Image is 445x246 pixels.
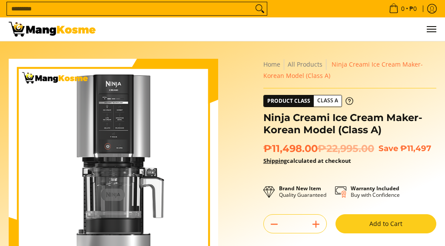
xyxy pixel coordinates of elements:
[400,143,431,153] span: ₱11,497
[318,142,374,155] del: ₱22,995.00
[263,60,280,68] a: Home
[279,185,326,198] p: Quality Guaranteed
[306,217,326,231] button: Add
[400,6,406,12] span: 0
[314,95,342,106] span: Class A
[263,157,351,165] strong: calculated at checkout
[253,2,267,15] button: Search
[9,22,96,37] img: Ninja Creami Ice Cream Maker - Korean Model (Class A) l Mang Kosme
[386,4,419,13] span: •
[264,217,285,231] button: Subtract
[379,143,398,153] span: Save
[263,60,423,80] span: Ninja Creami Ice Cream Maker- Korean Model (Class A)
[351,185,400,198] p: Buy with Confidence
[408,6,418,12] span: ₱0
[104,17,436,41] ul: Customer Navigation
[264,95,314,107] span: Product Class
[263,111,436,136] h1: Ninja Creami Ice Cream Maker- Korean Model (Class A)
[351,185,399,192] strong: Warranty Included
[279,185,321,192] strong: Brand New Item
[335,214,436,233] button: Add to Cart
[426,17,436,41] button: Menu
[288,60,322,68] a: All Products
[263,142,374,155] span: ₱11,498.00
[263,95,353,107] a: Product Class Class A
[263,59,436,81] nav: Breadcrumbs
[263,157,287,165] a: Shipping
[104,17,436,41] nav: Main Menu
